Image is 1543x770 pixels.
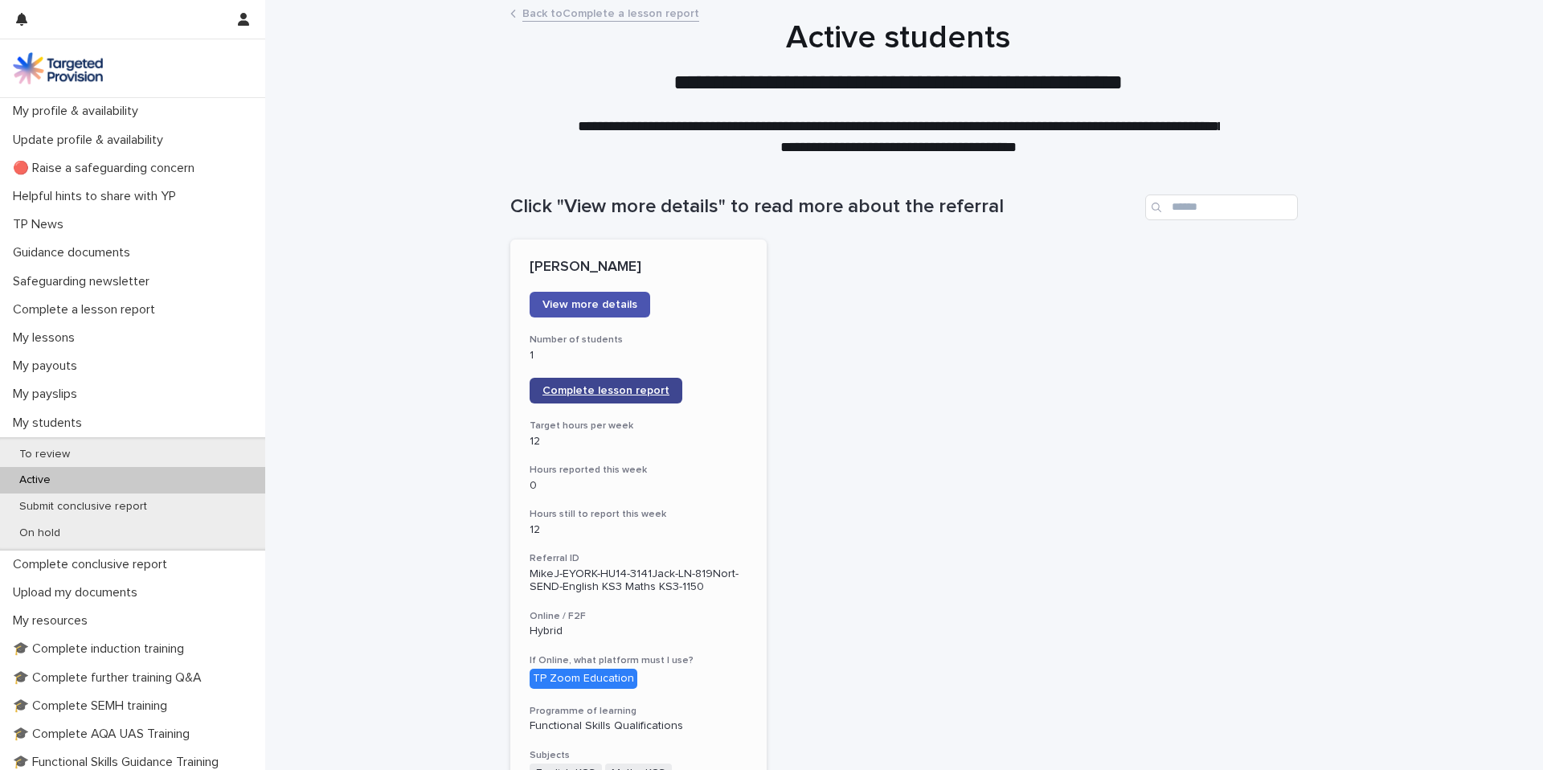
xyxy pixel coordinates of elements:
p: 🎓 Functional Skills Guidance Training [6,755,231,770]
input: Search [1145,195,1298,220]
p: My payouts [6,358,90,374]
p: Upload my documents [6,585,150,600]
h3: Hours still to report this week [530,508,747,521]
p: Functional Skills Qualifications [530,719,747,733]
p: Safeguarding newsletter [6,274,162,289]
h1: Click "View more details" to read more about the referral [510,195,1139,219]
h3: Hours reported this week [530,464,747,477]
p: My profile & availability [6,104,151,119]
p: 12 [530,435,747,448]
p: My students [6,416,95,431]
p: Hybrid [530,625,747,638]
p: My lessons [6,330,88,346]
p: Complete a lesson report [6,302,168,317]
h3: Number of students [530,334,747,346]
p: To review [6,448,83,461]
img: M5nRWzHhSzIhMunXDL62 [13,52,103,84]
p: On hold [6,526,73,540]
p: 🎓 Complete induction training [6,641,197,657]
p: 🎓 Complete further training Q&A [6,670,215,686]
a: Back toComplete a lesson report [522,3,699,22]
p: TP News [6,217,76,232]
p: 🔴 Raise a safeguarding concern [6,161,207,176]
p: Submit conclusive report [6,500,160,514]
p: My resources [6,613,100,629]
p: Update profile & availability [6,133,176,148]
p: 🎓 Complete SEMH training [6,698,180,714]
p: Helpful hints to share with YP [6,189,189,204]
h3: Online / F2F [530,610,747,623]
h3: Subjects [530,749,747,762]
a: Complete lesson report [530,378,682,403]
p: Guidance documents [6,245,143,260]
p: 1 [530,349,747,362]
p: [PERSON_NAME] [530,259,747,276]
p: 🎓 Complete AQA UAS Training [6,727,203,742]
p: 0 [530,479,747,493]
div: TP Zoom Education [530,669,637,689]
p: Active [6,473,63,487]
span: View more details [542,299,637,310]
h3: If Online, what platform must I use? [530,654,747,667]
p: Complete conclusive report [6,557,180,572]
h1: Active students [505,18,1292,57]
a: View more details [530,292,650,317]
p: My payslips [6,387,90,402]
h3: Referral ID [530,552,747,565]
p: MikeJ-EYORK-HU14-3141Jack-LN-819Nort-SEND-English KS3 Maths KS3-1150 [530,567,747,595]
h3: Target hours per week [530,420,747,432]
p: 12 [530,523,747,537]
h3: Programme of learning [530,705,747,718]
span: Complete lesson report [542,385,669,396]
